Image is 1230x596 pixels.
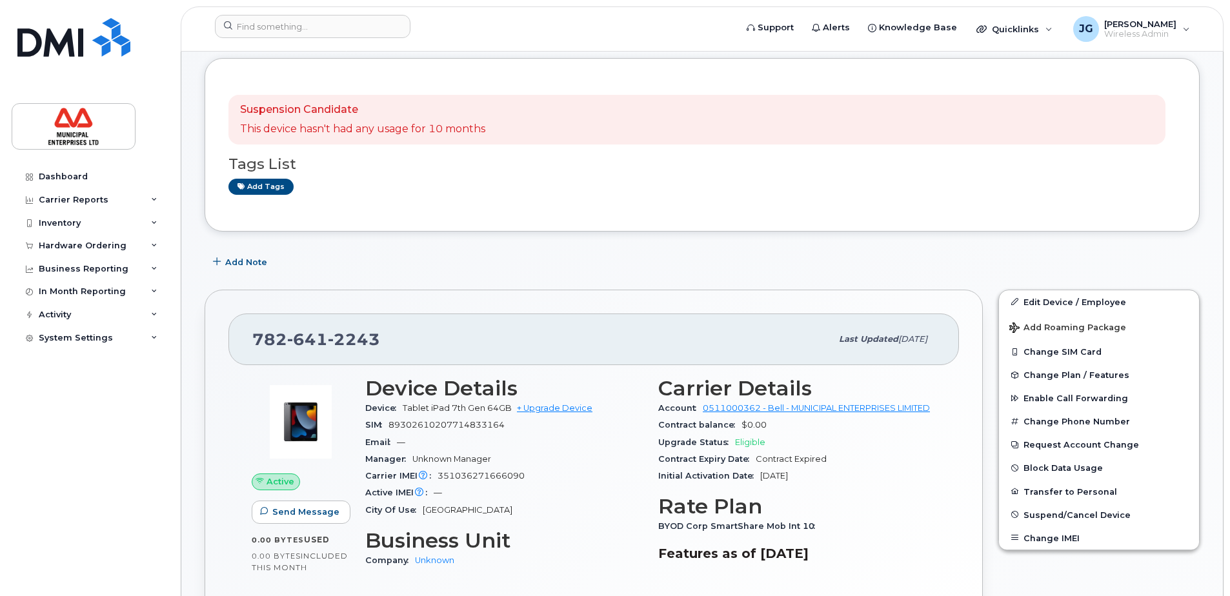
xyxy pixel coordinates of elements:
[365,420,388,430] span: SIM
[252,501,350,524] button: Send Message
[412,454,491,464] span: Unknown Manager
[434,488,442,497] span: —
[517,403,592,413] a: + Upgrade Device
[898,334,927,344] span: [DATE]
[1023,393,1128,403] span: Enable Call Forwarding
[999,386,1199,410] button: Enable Call Forwarding
[252,535,304,544] span: 0.00 Bytes
[1023,370,1129,380] span: Change Plan / Features
[803,15,859,41] a: Alerts
[225,256,267,268] span: Add Note
[999,480,1199,503] button: Transfer to Personal
[397,437,405,447] span: —
[365,529,643,552] h3: Business Unit
[365,403,403,413] span: Device
[1104,29,1176,39] span: Wireless Admin
[999,526,1199,550] button: Change IMEI
[205,251,278,274] button: Add Note
[859,15,966,41] a: Knowledge Base
[999,503,1199,526] button: Suspend/Cancel Device
[658,546,936,561] h3: Features as of [DATE]
[267,475,294,488] span: Active
[328,330,380,349] span: 2243
[252,330,380,349] span: 782
[658,454,756,464] span: Contract Expiry Date
[365,437,397,447] span: Email
[658,420,741,430] span: Contract balance
[879,21,957,34] span: Knowledge Base
[1009,323,1126,335] span: Add Roaming Package
[999,340,1199,363] button: Change SIM Card
[1064,16,1199,42] div: Jake Galbraith
[999,290,1199,313] a: Edit Device / Employee
[228,156,1176,172] h3: Tags List
[703,403,930,413] a: 0511000362 - Bell - MUNICIPAL ENTERPRISES LIMITED
[365,454,412,464] span: Manager
[403,403,512,413] span: Tablet iPad 7th Gen 64GB
[252,551,301,561] span: 0.00 Bytes
[658,495,936,518] h3: Rate Plan
[272,506,339,518] span: Send Message
[438,471,525,481] span: 351036271666090
[658,471,760,481] span: Initial Activation Date
[228,179,294,195] a: Add tags
[215,15,410,38] input: Find something...
[741,420,767,430] span: $0.00
[999,456,1199,479] button: Block Data Usage
[388,420,505,430] span: 89302610207714833164
[415,555,454,565] a: Unknown
[999,410,1199,433] button: Change Phone Number
[992,24,1039,34] span: Quicklinks
[967,16,1062,42] div: Quicklinks
[658,521,822,531] span: BYOD Corp SmartShare Mob Int 10
[758,21,794,34] span: Support
[304,535,330,544] span: used
[658,403,703,413] span: Account
[823,21,850,34] span: Alerts
[240,103,485,117] p: Suspension Candidate
[1104,19,1176,29] span: [PERSON_NAME]
[365,555,415,565] span: Company
[262,383,339,461] img: image20231002-3703462-pkdcrn.jpeg
[240,122,485,137] p: This device hasn't had any usage for 10 months
[287,330,328,349] span: 641
[1023,510,1131,519] span: Suspend/Cancel Device
[839,334,898,344] span: Last updated
[658,437,735,447] span: Upgrade Status
[999,433,1199,456] button: Request Account Change
[999,363,1199,386] button: Change Plan / Features
[760,471,788,481] span: [DATE]
[999,313,1199,340] button: Add Roaming Package
[735,437,765,447] span: Eligible
[365,471,438,481] span: Carrier IMEI
[423,505,512,515] span: [GEOGRAPHIC_DATA]
[365,377,643,400] h3: Device Details
[365,505,423,515] span: City Of Use
[365,488,434,497] span: Active IMEI
[658,377,936,400] h3: Carrier Details
[738,15,803,41] a: Support
[756,454,827,464] span: Contract Expired
[1079,21,1093,37] span: JG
